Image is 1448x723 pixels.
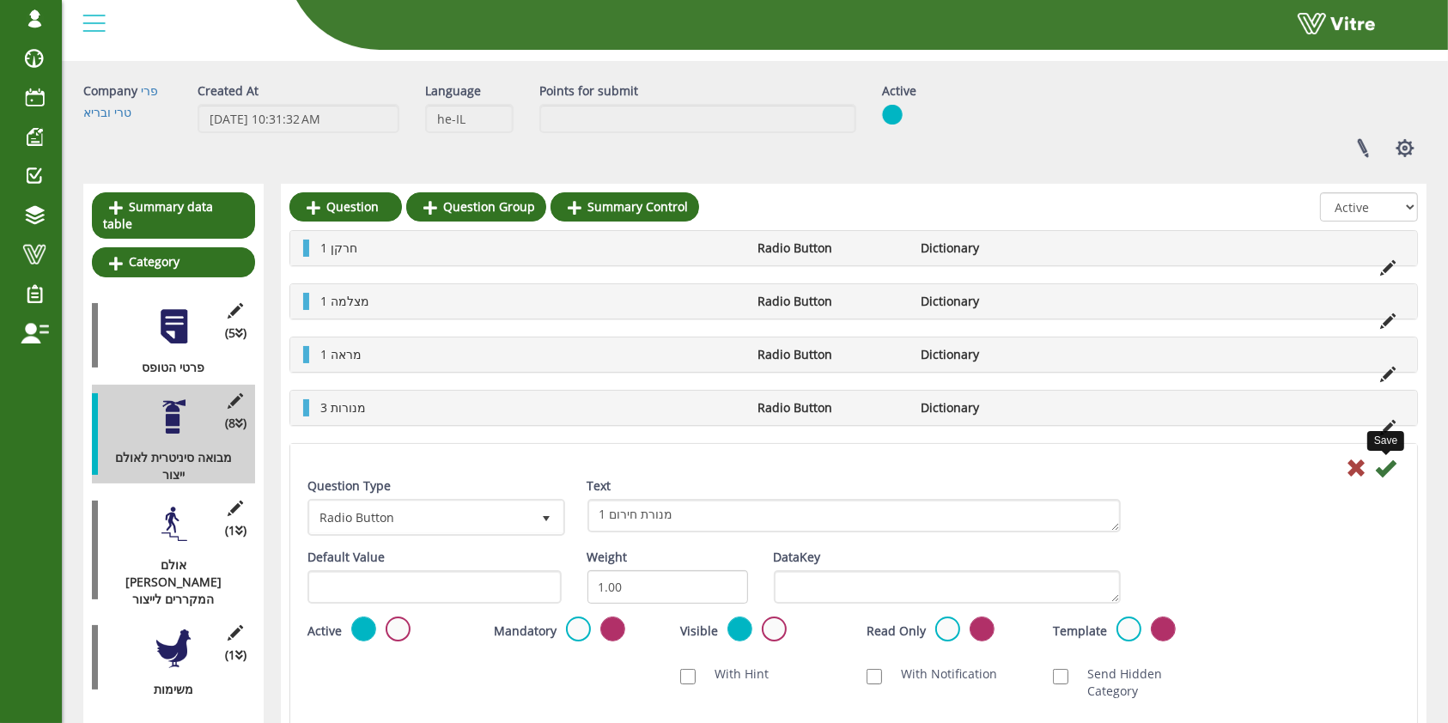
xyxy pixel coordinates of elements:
span: 1 מראה [320,346,362,362]
div: משימות [92,681,242,698]
label: Default Value [307,549,385,566]
label: Text [587,477,611,495]
a: Category [92,247,255,276]
label: Company [83,82,137,100]
span: 1 מצלמה [320,293,369,309]
li: Radio Button [749,293,913,310]
li: Dictionary [913,399,1077,416]
span: (1 ) [225,647,246,664]
li: Radio Button [749,399,913,416]
input: With Hint [680,669,696,684]
label: Template [1053,623,1107,640]
span: 3 מנורות [320,399,366,416]
a: Question Group [406,192,546,222]
div: פרטי הטופס [92,359,242,376]
label: Points for submit [539,82,638,100]
label: Mandatory [494,623,557,640]
label: Created At [198,82,259,100]
label: Active [307,623,342,640]
label: Active [882,82,916,100]
span: (1 ) [225,522,246,539]
label: DataKey [774,549,821,566]
label: With Hint [697,665,769,683]
a: Question [289,192,402,222]
li: Dictionary [913,240,1077,257]
label: Visible [680,623,718,640]
li: Dictionary [913,346,1077,363]
input: Send Hidden Category [1053,669,1068,684]
span: select [532,501,563,532]
label: Question Type [307,477,391,495]
span: (8 ) [225,415,246,432]
div: Save [1367,431,1404,451]
input: With Notification [867,669,882,684]
label: Read Only [867,623,926,640]
span: 1 חרקן [320,240,357,256]
label: Language [425,82,481,100]
a: Summary Control [551,192,699,222]
span: Radio Button [310,501,532,532]
img: yes [882,104,903,125]
label: With Notification [884,665,997,683]
li: Radio Button [749,240,913,257]
div: אולם [PERSON_NAME] המקררים לייצור [92,556,242,608]
textarea: מנורת חירום [587,499,1121,532]
div: מבואה סיניטרית לאולם ייצור [92,449,242,483]
label: Send Hidden Category [1070,665,1214,700]
li: Radio Button [749,346,913,363]
li: Dictionary [913,293,1077,310]
label: Weight [587,549,628,566]
span: (5 ) [225,325,246,342]
a: Summary data table [92,192,255,239]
